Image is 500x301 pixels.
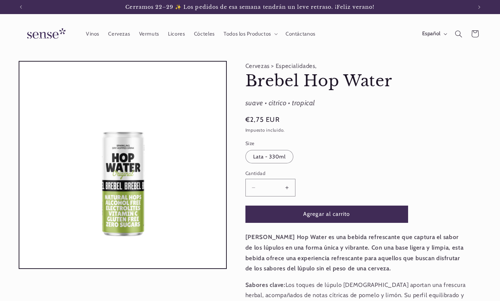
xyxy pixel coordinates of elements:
div: suave • citrico • tropical [245,97,467,109]
span: Vinos [86,31,99,37]
span: Todos los Productos [224,31,271,37]
span: Contáctanos [286,31,315,37]
span: Licores [168,31,185,37]
h1: Brebel Hop Water [245,71,467,91]
span: €2,75 EUR [245,115,280,125]
span: Vermuts [139,31,159,37]
strong: Sabores clave: [245,281,286,288]
button: Español [418,27,450,41]
a: Vermuts [135,26,164,42]
strong: [PERSON_NAME] Hop Water es una bebida refrescante que captura el sabor de los lúpulos en una form... [245,233,463,272]
media-gallery: Visor de la galería [19,61,227,269]
button: Agregar al carrito [245,206,408,223]
span: Cervezas [108,31,130,37]
span: Español [422,30,440,38]
summary: Todos los Productos [219,26,281,42]
a: Licores [164,26,190,42]
a: Vinos [81,26,104,42]
summary: Búsqueda [450,26,467,42]
a: Cócteles [189,26,219,42]
label: Cantidad [245,170,408,177]
a: Contáctanos [281,26,320,42]
a: Cervezas [104,26,135,42]
a: Sense [16,21,74,47]
legend: Size [245,140,255,147]
label: Lata - 330ml [245,150,294,163]
span: Cerramos 22–29 ✨ Los pedidos de esa semana tendrán un leve retraso. ¡Feliz verano! [125,4,374,10]
span: Cócteles [194,31,215,37]
div: Impuesto incluido. [245,127,467,134]
img: Sense [19,24,71,44]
